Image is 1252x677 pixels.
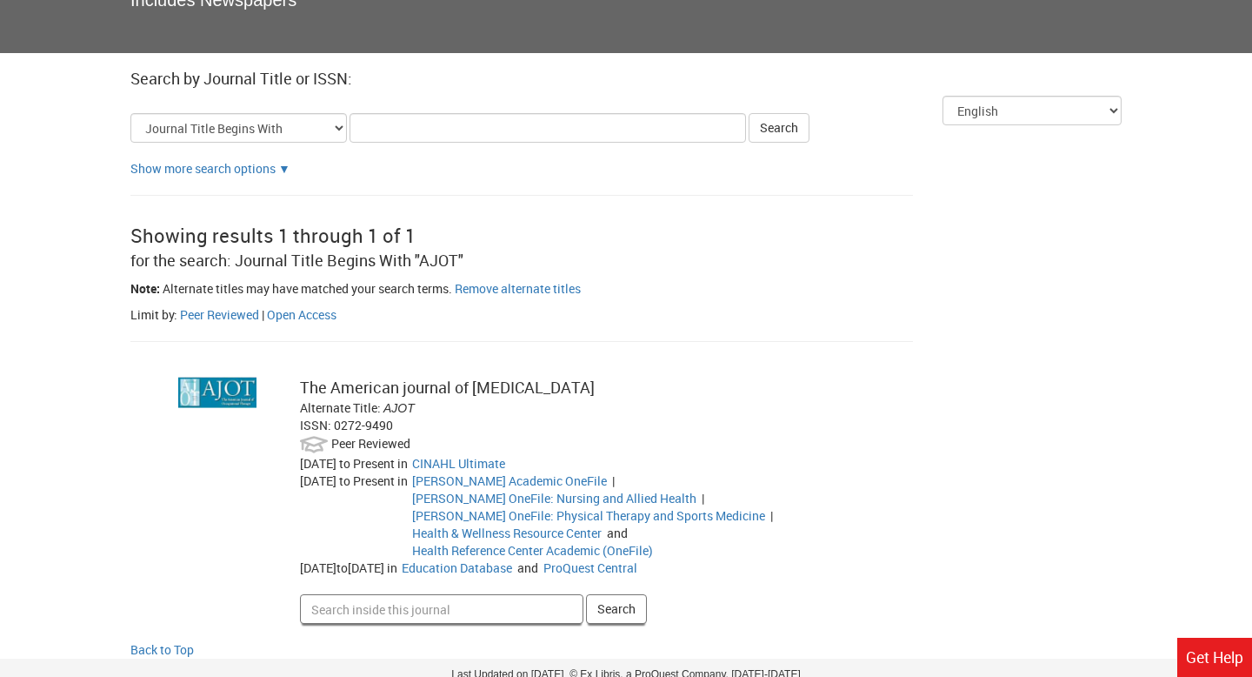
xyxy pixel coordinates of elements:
[543,560,637,576] a: Go to ProQuest Central
[397,455,408,472] span: in
[300,434,329,455] img: Peer Reviewed:
[180,306,259,323] a: Filter by peer reviewed
[300,417,868,434] div: ISSN: 0272-9490
[387,560,397,576] span: in
[130,160,276,177] a: Show more search options
[163,280,452,297] span: Alternate titles may have matched your search terms.
[586,594,647,624] button: Search
[331,435,410,452] span: Peer Reviewed
[397,473,408,489] span: in
[699,490,707,506] span: |
[412,542,653,559] a: Go to Health Reference Center Academic (OneFile)
[300,455,412,473] div: [DATE]
[412,473,607,489] a: Go to Gale Academic OneFile
[267,306,336,323] a: Filter by peer open access
[1177,638,1252,677] a: Get Help
[178,377,256,407] img: cover image for: The American journal of occupational therapy
[336,560,348,576] span: to
[412,455,505,472] a: Go to CINAHL Ultimate
[262,306,264,323] span: |
[300,594,583,624] input: Search inside this journal
[130,641,1122,659] a: Back to Top
[130,70,1122,88] h2: Search by Journal Title or ISSN:
[130,280,160,297] span: Note:
[515,560,541,576] span: and
[300,399,381,416] span: Alternate Title:
[130,306,177,323] span: Limit by:
[412,490,696,506] a: Go to Gale OneFile: Nursing and Allied Health
[300,473,412,560] div: [DATE]
[300,368,301,369] label: Search inside this journal
[768,507,776,524] span: |
[130,223,416,248] span: Showing results 1 through 1 of 1
[278,160,290,177] a: Show more search options
[412,525,602,541] a: Go to Health & Wellness Resource Center
[749,113,809,143] button: Search
[412,507,765,524] a: Go to Gale OneFile: Physical Therapy and Sports Medicine
[609,473,617,489] span: |
[300,377,868,399] div: The American journal of [MEDICAL_DATA]
[383,401,415,415] span: AJOT
[300,560,402,577] div: [DATE] [DATE]
[339,455,395,472] span: to Present
[339,473,395,489] span: to Present
[604,525,630,541] span: and
[455,280,581,297] a: Remove alternate titles
[402,560,512,576] a: Go to Education Database
[130,250,463,271] span: for the search: Journal Title Begins With "AJOT"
